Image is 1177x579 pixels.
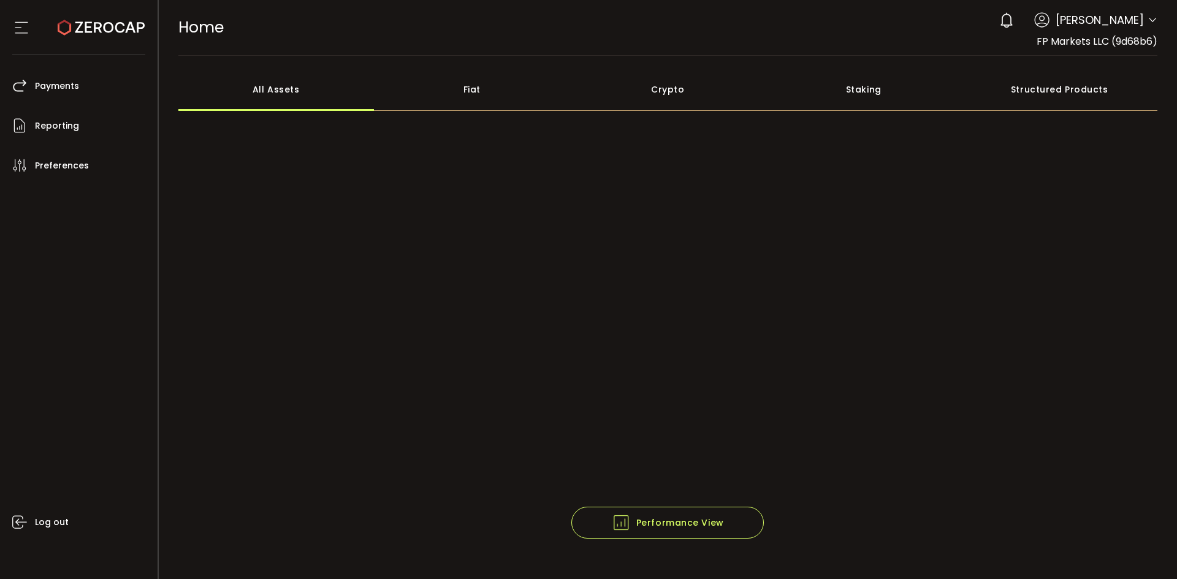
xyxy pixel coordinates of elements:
div: Structured Products [962,68,1158,111]
button: Performance View [571,507,764,539]
span: Log out [35,513,69,531]
div: Fiat [374,68,570,111]
span: Preferences [35,157,89,175]
span: Performance View [612,513,724,532]
span: Reporting [35,117,79,135]
span: [PERSON_NAME] [1056,12,1144,28]
div: Crypto [570,68,766,111]
span: Home [178,17,224,38]
span: Payments [35,77,79,95]
div: Staking [766,68,962,111]
div: All Assets [178,68,375,111]
span: FP Markets LLC (9d68b6) [1037,34,1157,48]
